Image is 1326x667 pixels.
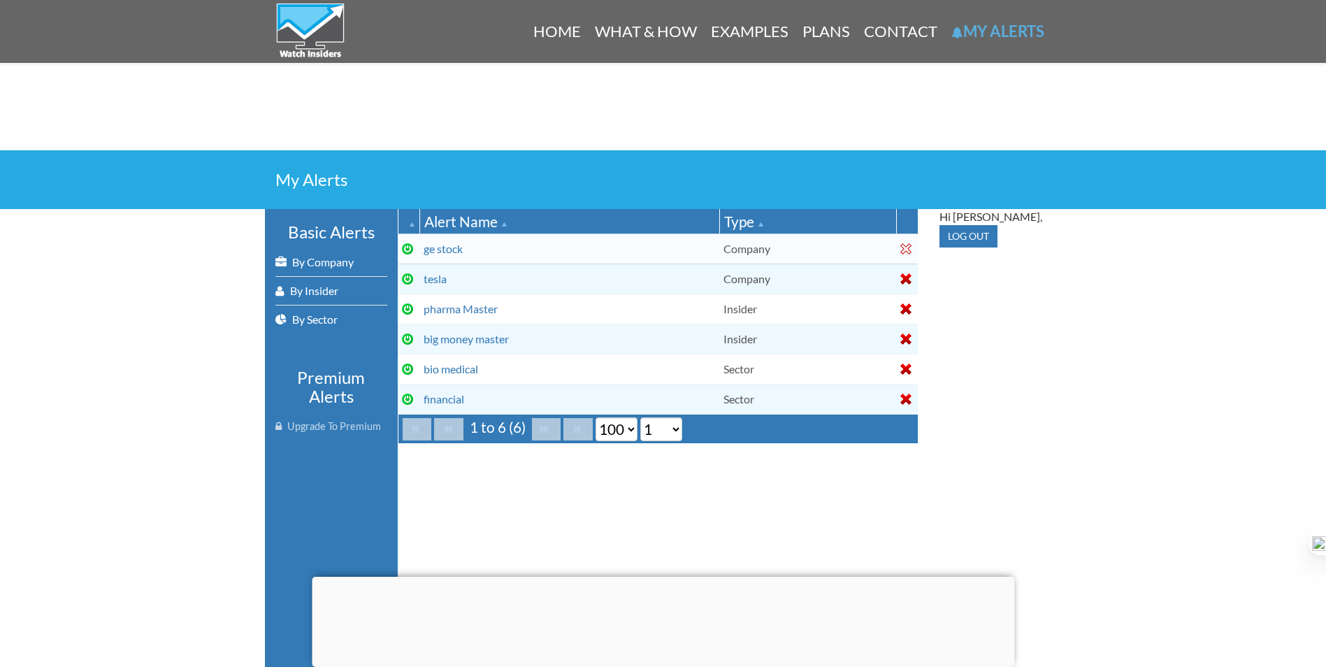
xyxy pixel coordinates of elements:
[719,354,896,384] td: Sector
[424,302,498,315] a: pharma Master
[719,264,896,294] td: Company
[896,209,918,234] th: : No sort applied, activate to apply an ascending sort
[275,277,387,305] a: By Insider
[719,209,896,234] th: Type: Ascending sort applied, activate to apply a descending sort
[275,223,387,241] h3: Basic Alerts
[275,413,387,440] a: Upgrade To Premium
[398,209,419,234] th: : Ascending sort applied, activate to apply a descending sort
[719,234,896,264] td: Company
[719,294,896,324] td: Insider
[275,171,1051,188] h2: My Alerts
[275,368,387,406] h3: Premium Alerts
[719,384,896,414] td: Sector
[939,225,997,248] input: Log out
[424,242,463,255] a: ge stock
[275,306,387,333] a: By Sector
[719,324,896,354] td: Insider
[424,272,447,285] a: tesla
[424,332,509,345] a: big money master
[424,211,715,231] div: Alert Name
[312,577,1014,664] iframe: Advertisement
[640,417,682,441] select: Select page number
[424,362,478,375] a: bio medical
[424,392,464,406] a: financial
[466,418,529,436] span: 1 to 6 (6)
[939,209,1051,225] div: Hi [PERSON_NAME],
[596,417,637,441] select: Select page size
[275,248,387,276] a: By Company
[724,211,892,231] div: Type
[419,209,719,234] th: Alert Name: Ascending sort applied, activate to apply a descending sort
